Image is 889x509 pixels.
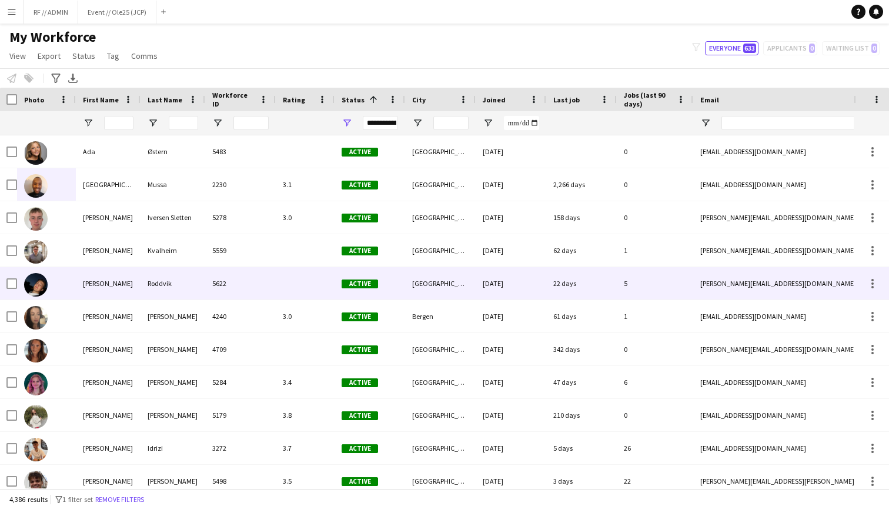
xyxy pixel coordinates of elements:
[617,465,693,497] div: 22
[205,135,276,168] div: 5483
[62,495,93,504] span: 1 filter set
[476,135,546,168] div: [DATE]
[76,366,141,398] div: [PERSON_NAME]
[24,471,48,494] img: Albert Eek Minassian
[141,201,205,234] div: Iversen Sletten
[76,432,141,464] div: [PERSON_NAME]
[93,493,146,506] button: Remove filters
[141,168,205,201] div: Mussa
[476,333,546,365] div: [DATE]
[76,168,141,201] div: [GEOGRAPHIC_DATA]
[546,234,617,267] div: 62 days
[553,95,580,104] span: Last job
[342,214,378,222] span: Active
[342,411,378,420] span: Active
[412,118,423,128] button: Open Filter Menu
[24,141,48,165] img: Ada Østern
[405,399,476,431] div: [GEOGRAPHIC_DATA]
[617,168,693,201] div: 0
[342,181,378,189] span: Active
[68,48,100,64] a: Status
[617,267,693,300] div: 5
[617,135,693,168] div: 0
[624,91,672,108] span: Jobs (last 90 days)
[405,333,476,365] div: [GEOGRAPHIC_DATA]
[405,366,476,398] div: [GEOGRAPHIC_DATA]
[72,51,95,61] span: Status
[342,312,378,321] span: Active
[38,51,61,61] span: Export
[546,432,617,464] div: 5 days
[169,116,198,130] input: Last Name Filter Input
[405,300,476,332] div: Bergen
[476,465,546,497] div: [DATE]
[617,201,693,234] div: 0
[476,168,546,201] div: [DATE]
[141,333,205,365] div: [PERSON_NAME]
[342,247,378,255] span: Active
[342,444,378,453] span: Active
[76,399,141,431] div: [PERSON_NAME]
[141,300,205,332] div: [PERSON_NAME]
[205,300,276,332] div: 4240
[476,366,546,398] div: [DATE]
[141,135,205,168] div: Østern
[476,432,546,464] div: [DATE]
[342,95,365,104] span: Status
[283,95,305,104] span: Rating
[66,71,80,85] app-action-btn: Export XLSX
[504,116,539,130] input: Joined Filter Input
[148,118,158,128] button: Open Filter Menu
[546,366,617,398] div: 47 days
[546,300,617,332] div: 61 days
[148,95,182,104] span: Last Name
[76,201,141,234] div: [PERSON_NAME]
[205,333,276,365] div: 4709
[212,91,255,108] span: Workforce ID
[617,399,693,431] div: 0
[141,432,205,464] div: Idrizi
[24,1,78,24] button: RF // ADMIN
[141,234,205,267] div: Kvalheim
[276,399,335,431] div: 3.8
[24,95,44,104] span: Photo
[104,116,133,130] input: First Name Filter Input
[546,465,617,497] div: 3 days
[205,234,276,267] div: 5559
[205,399,276,431] div: 5179
[412,95,426,104] span: City
[342,280,378,288] span: Active
[476,300,546,332] div: [DATE]
[83,95,119,104] span: First Name
[405,432,476,464] div: [GEOGRAPHIC_DATA]
[405,465,476,497] div: [GEOGRAPHIC_DATA]
[476,399,546,431] div: [DATE]
[33,48,65,64] a: Export
[483,118,493,128] button: Open Filter Menu
[546,399,617,431] div: 210 days
[617,432,693,464] div: 26
[405,168,476,201] div: [GEOGRAPHIC_DATA]
[700,95,719,104] span: Email
[76,465,141,497] div: [PERSON_NAME]
[107,51,119,61] span: Tag
[141,366,205,398] div: [PERSON_NAME]
[276,168,335,201] div: 3.1
[76,300,141,332] div: [PERSON_NAME]
[342,345,378,354] span: Active
[205,432,276,464] div: 3272
[76,135,141,168] div: Ada
[700,118,711,128] button: Open Filter Menu
[141,465,205,497] div: [PERSON_NAME]
[24,240,48,264] img: Adrian Kvalheim
[205,366,276,398] div: 5284
[617,333,693,365] div: 0
[405,135,476,168] div: [GEOGRAPHIC_DATA]
[617,300,693,332] div: 1
[405,201,476,234] div: [GEOGRAPHIC_DATA]
[126,48,162,64] a: Comms
[9,28,96,46] span: My Workforce
[24,207,48,231] img: Adrian Iversen Sletten
[405,267,476,300] div: [GEOGRAPHIC_DATA]
[276,465,335,497] div: 3.5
